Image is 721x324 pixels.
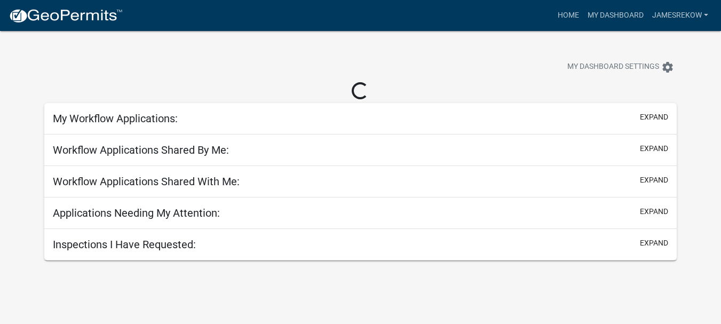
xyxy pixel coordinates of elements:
i: settings [661,61,674,74]
a: My Dashboard [583,5,648,26]
span: My Dashboard Settings [567,61,659,74]
button: expand [640,206,668,217]
button: My Dashboard Settingssettings [559,57,683,77]
button: expand [640,238,668,249]
a: JamesRekow [648,5,712,26]
h5: My Workflow Applications: [53,112,178,125]
button: expand [640,143,668,154]
button: expand [640,175,668,186]
h5: Inspections I Have Requested: [53,238,196,251]
button: expand [640,112,668,123]
h5: Workflow Applications Shared By Me: [53,144,229,156]
h5: Workflow Applications Shared With Me: [53,175,240,188]
h5: Applications Needing My Attention: [53,207,220,219]
a: Home [553,5,583,26]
